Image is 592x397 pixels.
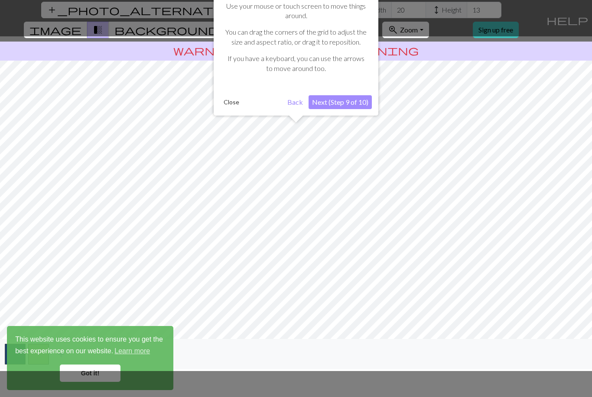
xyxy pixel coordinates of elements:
[284,95,306,109] button: Back
[224,54,368,73] p: If you have a keyboard, you can use the arrows to move around too.
[224,27,368,47] p: You can drag the corners of the grid to adjust the size and aspect ratio, or drag it to reposition.
[224,1,368,21] p: Use your mouse or touch screen to move things around.
[220,96,243,109] button: Close
[309,95,372,109] button: Next (Step 9 of 10)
